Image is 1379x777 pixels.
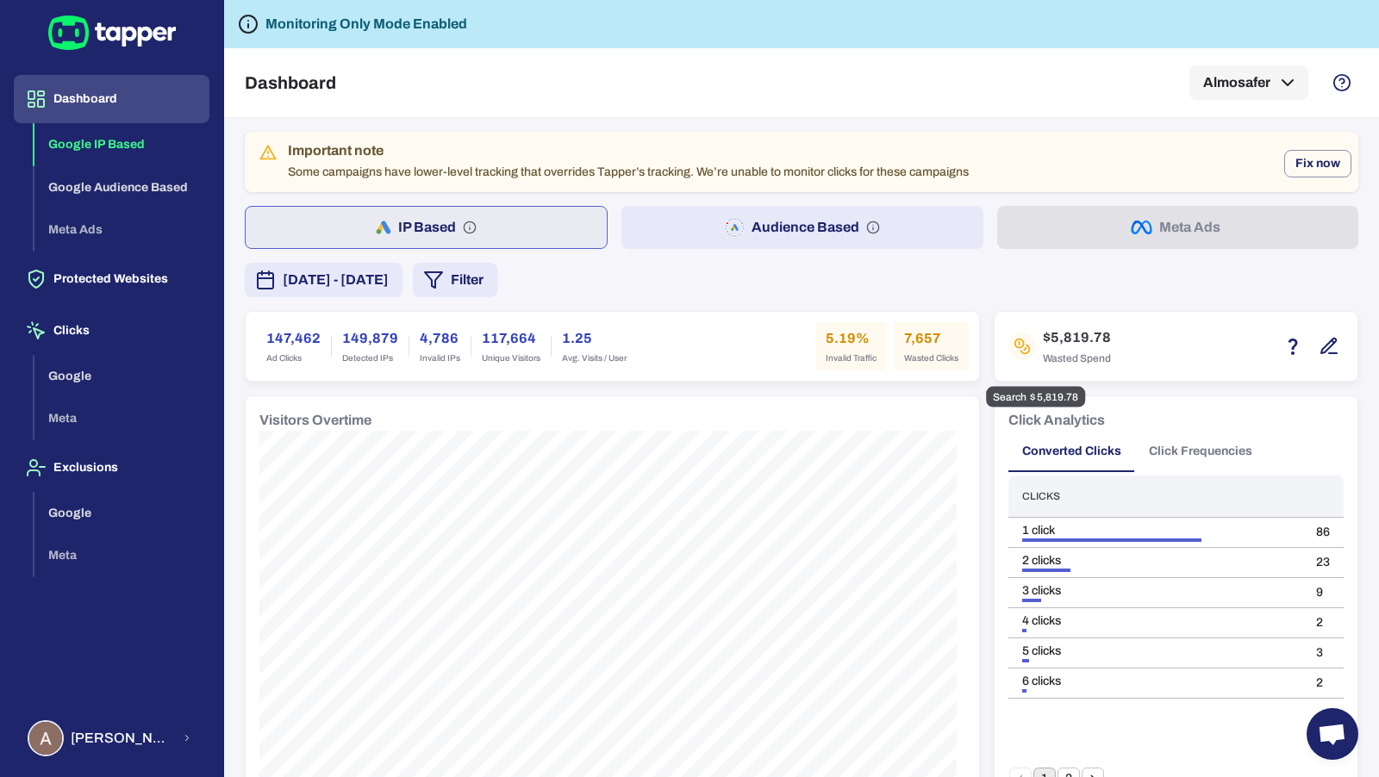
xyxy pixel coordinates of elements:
[1008,431,1135,472] button: Converted Clicks
[1043,351,1111,365] span: Wasted Spend
[288,137,969,187] div: Some campaigns have lower-level tracking that overrides Tapper’s tracking. We’re unable to monito...
[904,328,958,349] h6: 7,657
[245,72,336,93] h5: Dashboard
[1307,708,1358,760] div: Open chat
[413,263,497,297] button: Filter
[29,722,62,755] img: Ambrose Fernandes
[238,14,259,34] svg: Tapper is not blocking any fraudulent activity for this domain
[420,328,460,349] h6: 4,786
[1278,332,1307,361] button: Estimation based on the quantity of invalid click x cost-per-click.
[245,263,402,297] button: [DATE] - [DATE]
[342,328,398,349] h6: 149,879
[826,328,877,349] h6: 5.19%
[1022,583,1289,599] div: 3 clicks
[14,255,209,303] button: Protected Websites
[34,136,209,151] a: Google IP Based
[562,328,627,349] h6: 1.25
[1022,613,1289,629] div: 4 clicks
[34,166,209,209] button: Google Audience Based
[1008,476,1302,518] th: Clicks
[283,270,389,290] span: [DATE] - [DATE]
[993,390,1026,404] span: Search
[1030,390,1078,404] span: $ 5,819.78
[1302,578,1344,608] td: 9
[482,328,540,349] h6: 117,664
[1302,548,1344,578] td: 23
[259,410,371,431] h6: Visitors Overtime
[1189,65,1308,100] button: Almosafer
[34,367,209,382] a: Google
[1022,643,1289,659] div: 5 clicks
[14,270,209,285] a: Protected Websites
[14,322,209,337] a: Clicks
[562,352,627,364] span: Avg. Visits / User
[1022,553,1289,569] div: 2 clicks
[266,328,321,349] h6: 147,462
[1135,431,1266,472] button: Click Frequencies
[342,352,398,364] span: Detected IPs
[14,90,209,105] a: Dashboard
[34,492,209,535] button: Google
[14,307,209,355] button: Clicks
[1022,523,1289,538] div: 1 click
[288,142,969,159] div: Important note
[826,352,877,364] span: Invalid Traffic
[265,14,467,34] h6: Monitoring Only Mode Enabled
[1302,608,1344,638] td: 2
[866,221,880,234] svg: Audience based: Search, Display, Shopping, Video Performance Max, Demand Generation
[266,352,321,364] span: Ad Clicks
[1284,150,1351,177] button: Fix now
[34,355,209,398] button: Google
[1302,518,1344,548] td: 86
[14,75,209,123] button: Dashboard
[420,352,460,364] span: Invalid IPs
[245,206,608,249] button: IP Based
[34,178,209,193] a: Google Audience Based
[14,459,209,474] a: Exclusions
[621,206,983,249] button: Audience Based
[482,352,540,364] span: Unique Visitors
[14,713,209,763] button: Ambrose Fernandes[PERSON_NAME] [PERSON_NAME]
[1302,638,1344,668] td: 3
[1302,668,1344,699] td: 2
[1022,674,1289,689] div: 6 clicks
[34,123,209,166] button: Google IP Based
[34,504,209,519] a: Google
[1008,410,1105,431] h6: Click Analytics
[463,221,477,234] svg: IP based: Search, Display, and Shopping.
[14,444,209,492] button: Exclusions
[71,730,172,747] span: [PERSON_NAME] [PERSON_NAME]
[904,352,958,364] span: Wasted Clicks
[1043,327,1111,348] h6: $5,819.78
